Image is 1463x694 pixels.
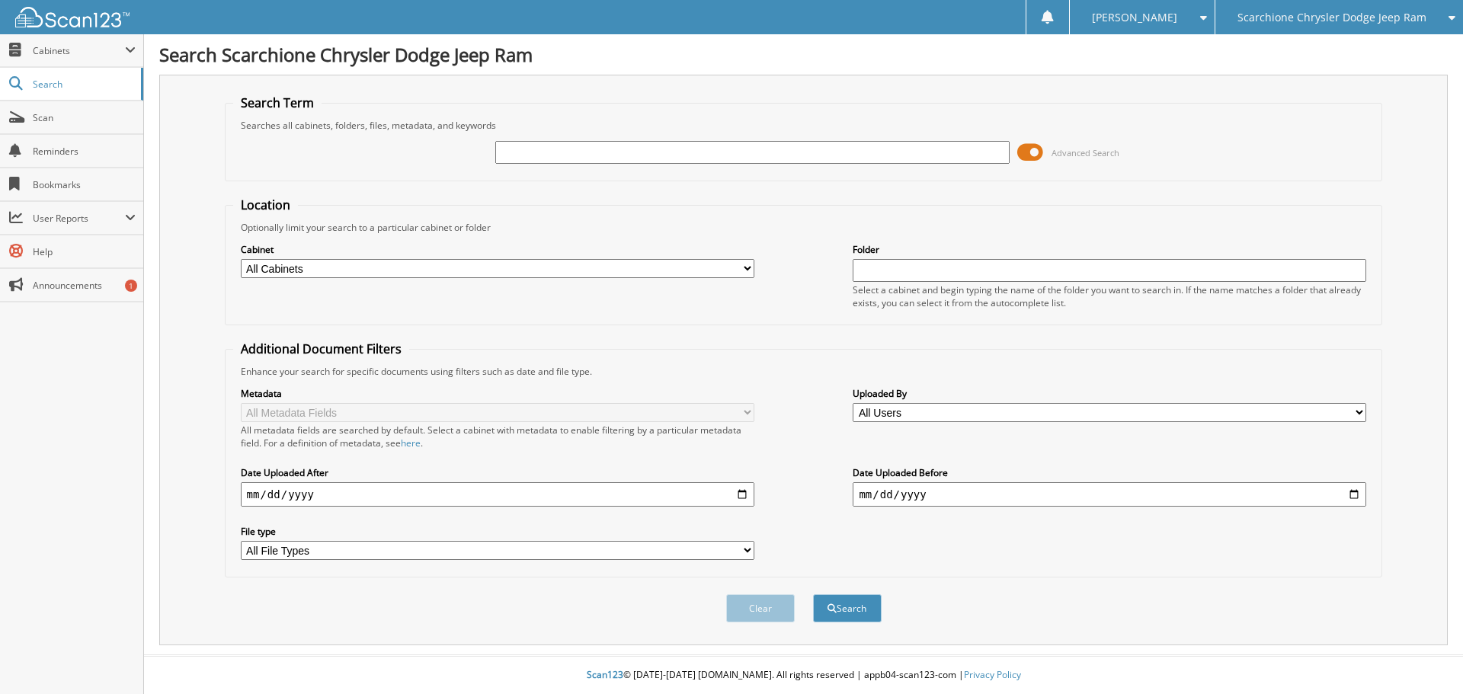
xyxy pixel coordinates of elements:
span: Announcements [33,279,136,292]
label: Uploaded By [853,387,1366,400]
legend: Location [233,197,298,213]
input: end [853,482,1366,507]
span: User Reports [33,212,125,225]
img: scan123-logo-white.svg [15,7,130,27]
legend: Search Term [233,94,322,111]
span: Scarchione Chrysler Dodge Jeep Ram [1237,13,1426,22]
span: Reminders [33,145,136,158]
button: Clear [726,594,795,622]
button: Search [813,594,882,622]
div: Optionally limit your search to a particular cabinet or folder [233,221,1375,234]
span: [PERSON_NAME] [1092,13,1177,22]
span: Scan [33,111,136,124]
input: start [241,482,754,507]
div: © [DATE]-[DATE] [DOMAIN_NAME]. All rights reserved | appb04-scan123-com | [144,657,1463,694]
span: Cabinets [33,44,125,57]
span: Advanced Search [1052,147,1119,158]
label: Metadata [241,387,754,400]
span: Bookmarks [33,178,136,191]
label: File type [241,525,754,538]
label: Date Uploaded Before [853,466,1366,479]
div: Enhance your search for specific documents using filters such as date and file type. [233,365,1375,378]
span: Help [33,245,136,258]
legend: Additional Document Filters [233,341,409,357]
a: here [401,437,421,449]
div: Searches all cabinets, folders, files, metadata, and keywords [233,119,1375,132]
label: Date Uploaded After [241,466,754,479]
div: Select a cabinet and begin typing the name of the folder you want to search in. If the name match... [853,283,1366,309]
a: Privacy Policy [964,668,1021,681]
div: 1 [125,280,137,292]
span: Search [33,78,133,91]
span: Scan123 [587,668,623,681]
div: All metadata fields are searched by default. Select a cabinet with metadata to enable filtering b... [241,424,754,449]
label: Folder [853,243,1366,256]
h1: Search Scarchione Chrysler Dodge Jeep Ram [159,42,1448,67]
label: Cabinet [241,243,754,256]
